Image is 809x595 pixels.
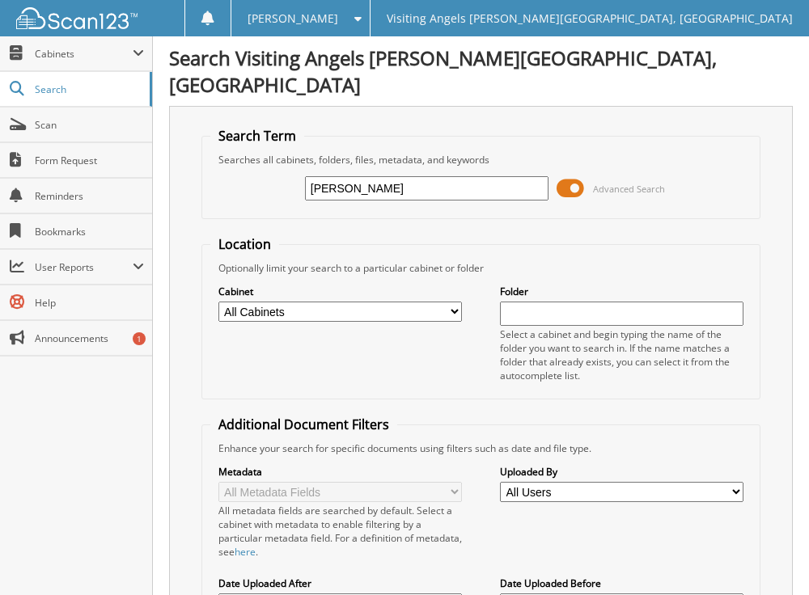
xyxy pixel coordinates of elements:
span: Scan [35,118,144,132]
label: Uploaded By [500,465,743,479]
div: Searches all cabinets, folders, files, metadata, and keywords [210,153,752,167]
span: Bookmarks [35,225,144,238]
div: 1 [133,332,146,345]
div: Optionally limit your search to a particular cabinet or folder [210,261,752,275]
div: Enhance your search for specific documents using filters such as date and file type. [210,441,752,455]
span: Form Request [35,154,144,167]
label: Metadata [218,465,462,479]
label: Folder [500,285,743,298]
a: here [235,545,256,559]
span: Visiting Angels [PERSON_NAME][GEOGRAPHIC_DATA], [GEOGRAPHIC_DATA] [387,14,793,23]
span: Search [35,82,142,96]
label: Date Uploaded Before [500,576,743,590]
h1: Search Visiting Angels [PERSON_NAME][GEOGRAPHIC_DATA], [GEOGRAPHIC_DATA] [169,44,793,98]
span: Help [35,296,144,310]
span: Reminders [35,189,144,203]
div: All metadata fields are searched by default. Select a cabinet with metadata to enable filtering b... [218,504,462,559]
span: Cabinets [35,47,133,61]
legend: Search Term [210,127,304,145]
span: [PERSON_NAME] [248,14,338,23]
img: scan123-logo-white.svg [16,7,138,29]
span: Advanced Search [593,183,665,195]
label: Date Uploaded After [218,576,462,590]
span: User Reports [35,260,133,274]
legend: Additional Document Filters [210,416,397,433]
legend: Location [210,235,279,253]
span: Announcements [35,331,144,345]
label: Cabinet [218,285,462,298]
div: Select a cabinet and begin typing the name of the folder you want to search in. If the name match... [500,327,743,382]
